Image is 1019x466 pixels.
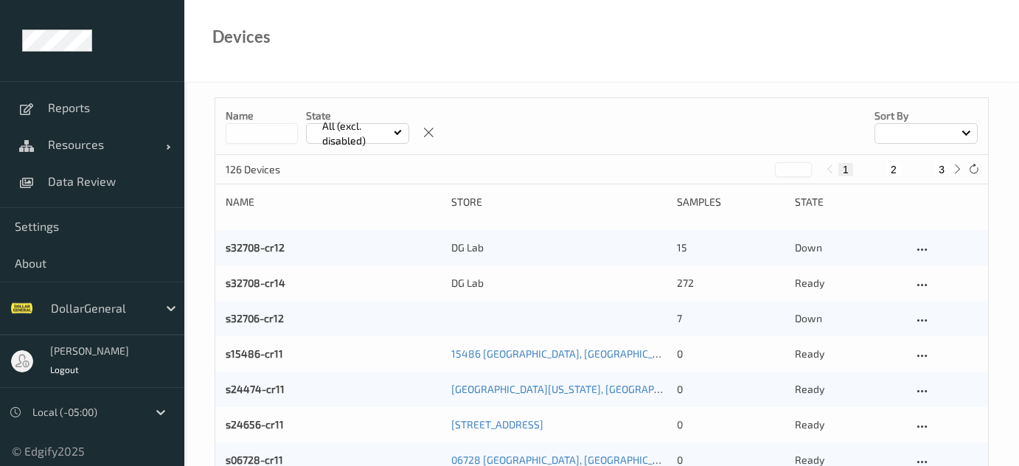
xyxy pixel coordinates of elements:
[451,453,681,466] a: 06728 [GEOGRAPHIC_DATA], [GEOGRAPHIC_DATA]
[451,276,667,291] div: DG Lab
[226,312,284,324] a: s32706-cr12
[451,347,681,360] a: 15486 [GEOGRAPHIC_DATA], [GEOGRAPHIC_DATA]
[212,29,271,44] div: Devices
[874,108,978,123] p: Sort by
[226,162,336,177] p: 126 Devices
[795,347,903,361] p: ready
[451,240,667,255] div: DG Lab
[795,195,903,209] div: State
[838,163,853,176] button: 1
[451,418,543,431] a: [STREET_ADDRESS]
[226,195,441,209] div: Name
[451,195,667,209] div: Store
[795,311,903,326] p: down
[795,382,903,397] p: ready
[934,163,949,176] button: 3
[317,119,394,148] p: All (excl. disabled)
[677,347,785,361] div: 0
[451,383,702,395] a: [GEOGRAPHIC_DATA][US_STATE], [GEOGRAPHIC_DATA]
[226,277,285,289] a: s32708-cr14
[226,241,285,254] a: s32708-cr12
[677,276,785,291] div: 272
[226,453,283,466] a: s06728-cr11
[226,383,285,395] a: s24474-cr11
[886,163,901,176] button: 2
[677,417,785,432] div: 0
[795,276,903,291] p: ready
[677,311,785,326] div: 7
[226,418,284,431] a: s24656-cr11
[677,382,785,397] div: 0
[306,108,409,123] p: State
[677,195,785,209] div: Samples
[226,108,298,123] p: Name
[795,417,903,432] p: ready
[226,347,283,360] a: s15486-cr11
[795,240,903,255] p: down
[677,240,785,255] div: 15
